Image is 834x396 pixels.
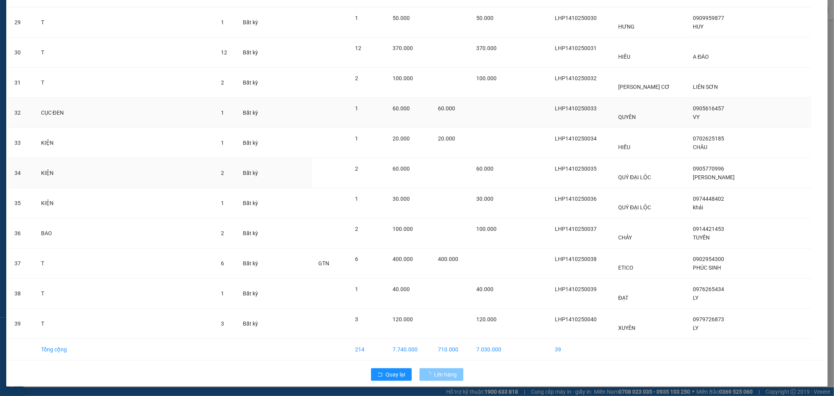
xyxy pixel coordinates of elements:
span: LHP1410250034 [555,135,597,142]
span: 2 [221,170,224,176]
td: 7.030.000 [470,339,514,360]
td: Bất kỳ [237,248,269,279]
td: Bất kỳ [237,68,269,98]
span: 1 [221,110,224,116]
span: LY [693,295,698,301]
span: 0914421453 [693,226,724,232]
span: 1 [355,286,358,292]
span: HIẾU [618,54,630,60]
button: rollbackQuay lại [371,368,412,381]
span: 40.000 [393,286,410,292]
span: XUYÊN [618,325,635,331]
span: QUÝ ĐẠI LỘC [618,204,651,211]
span: 1 [355,196,358,202]
span: Lên hàng [434,370,457,379]
span: CHÂU [693,144,707,150]
span: khải [693,204,703,211]
span: 400.000 [393,256,413,262]
span: [PERSON_NAME] CƠ [618,84,670,90]
span: 0979726873 [693,316,724,322]
span: 20.000 [438,135,455,142]
span: QUÝ ĐẠI LỘC [618,174,651,180]
span: 1 [221,200,224,206]
td: 32 [8,98,35,128]
span: 1 [221,290,224,297]
td: 39 [549,339,612,360]
td: 33 [8,128,35,158]
td: Bất kỳ [237,38,269,68]
li: (c) 2017 [66,37,108,47]
span: Quay lại [386,370,405,379]
span: 50.000 [393,15,410,21]
span: LHP1410250031 [555,45,597,51]
span: 60.000 [476,166,493,172]
img: logo.jpg [85,10,104,29]
span: 120.000 [476,316,497,322]
td: T [35,279,215,309]
span: 3 [221,320,224,327]
span: PHÚC SINH [693,265,721,271]
td: 35 [8,188,35,218]
td: 30 [8,38,35,68]
span: 60.000 [393,166,410,172]
td: 36 [8,218,35,248]
span: 0905616457 [693,105,724,112]
span: 100.000 [476,75,497,81]
span: LY [693,325,698,331]
span: HƯNG [618,23,635,30]
span: 0902954300 [693,256,724,262]
td: Bất kỳ [237,7,269,38]
td: 38 [8,279,35,309]
span: GTN [318,260,329,266]
span: 6 [355,256,358,262]
td: T [35,7,215,38]
td: T [35,248,215,279]
span: 50.000 [476,15,493,21]
span: 3 [355,316,358,322]
span: 0976265434 [693,286,724,292]
img: logo.jpg [10,10,49,49]
span: 40.000 [476,286,493,292]
td: KIỆN [35,158,215,188]
td: Bất kỳ [237,188,269,218]
span: VY [693,114,699,120]
td: 29 [8,7,35,38]
td: 34 [8,158,35,188]
td: 31 [8,68,35,98]
span: 370.000 [476,45,497,51]
span: 1 [221,19,224,25]
span: loading [426,372,434,377]
span: 6 [221,260,224,266]
span: 100.000 [476,226,497,232]
span: QUYÊN [618,114,636,120]
span: 20.000 [393,135,410,142]
span: LHP1410250036 [555,196,597,202]
button: Lên hàng [420,368,463,381]
span: LHP1410250032 [555,75,597,81]
span: 120.000 [393,316,413,322]
span: LHP1410250037 [555,226,597,232]
span: 12 [355,45,361,51]
td: KIỆN [35,128,215,158]
span: 0702625185 [693,135,724,142]
span: 370.000 [393,45,413,51]
span: ĐẠT [618,295,628,301]
span: LIÊN SƠN [693,84,718,90]
b: [PERSON_NAME] [10,50,44,87]
span: 2 [221,79,224,86]
span: 1 [355,105,358,112]
span: [PERSON_NAME] [693,174,735,180]
span: HUY [693,23,703,30]
span: LHP1410250040 [555,316,597,322]
span: ETICO [618,265,633,271]
span: 2 [355,166,358,172]
span: 400.000 [438,256,458,262]
td: Bất kỳ [237,128,269,158]
td: Bất kỳ [237,279,269,309]
td: 710.000 [432,339,470,360]
td: T [35,38,215,68]
b: [DOMAIN_NAME] [66,30,108,36]
span: 0974448402 [693,196,724,202]
span: LHP1410250038 [555,256,597,262]
span: A ĐÀO [693,54,709,60]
